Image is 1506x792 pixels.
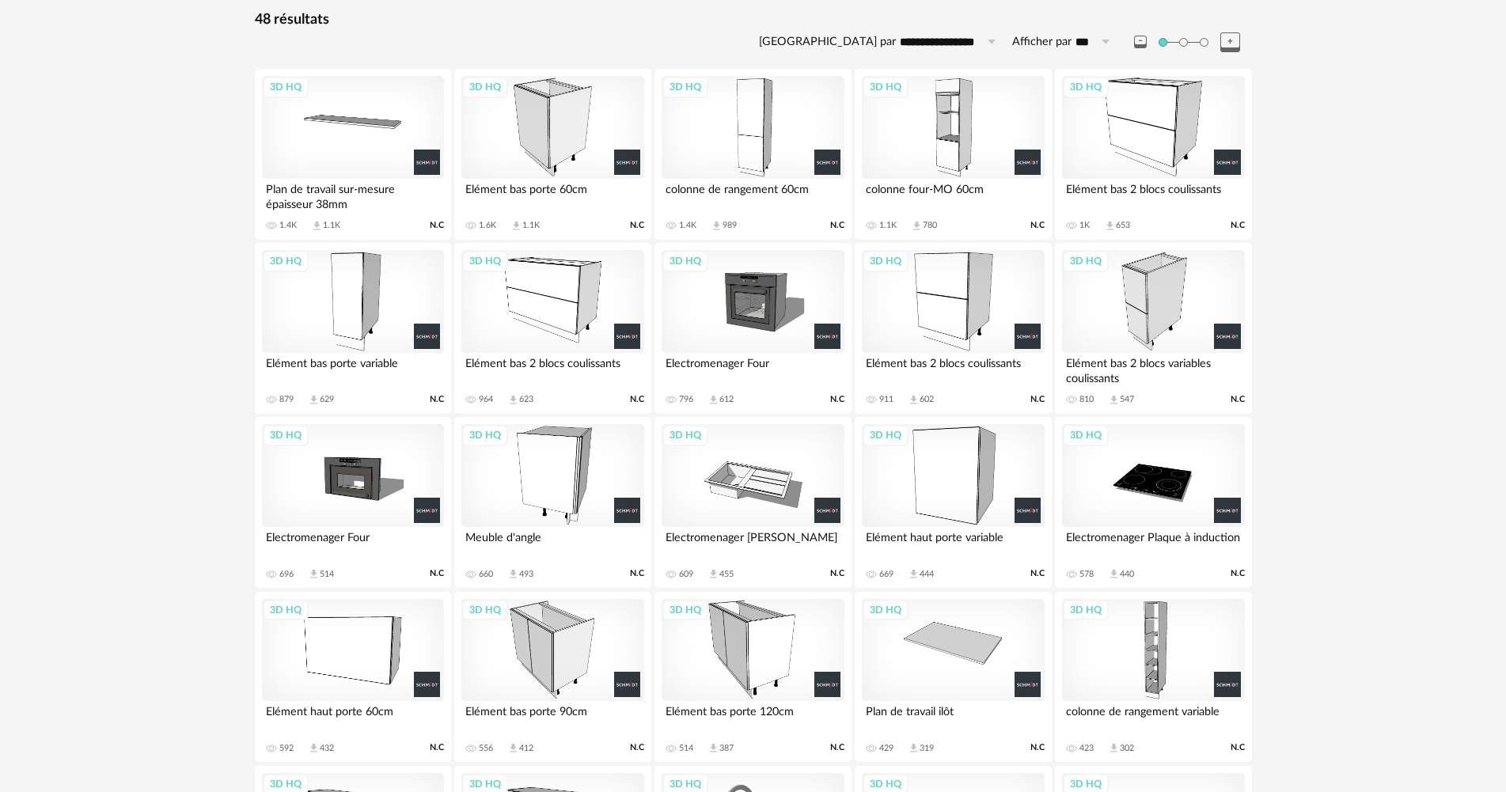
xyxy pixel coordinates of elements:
[1079,743,1094,754] div: 423
[1063,425,1109,445] div: 3D HQ
[255,417,451,588] a: 3D HQ Electromenager Four 696 Download icon 514 N.C
[1120,569,1134,580] div: 440
[1030,220,1045,231] span: N.C
[1108,742,1120,754] span: Download icon
[654,417,851,588] a: 3D HQ Electromenager [PERSON_NAME] 609 Download icon 455 N.C
[454,592,651,763] a: 3D HQ Elément bas porte 90cm 556 Download icon 412 N.C
[862,353,1044,385] div: Elément bas 2 blocs coulissants
[255,69,451,240] a: 3D HQ Plan de travail sur-mesure épaisseur 38mm 1.4K Download icon 1.1K N.C
[830,394,844,405] span: N.C
[1055,243,1251,414] a: 3D HQ Elément bas 2 blocs variables coulissants 810 Download icon 547 N.C
[263,600,309,620] div: 3D HQ
[479,394,493,405] div: 964
[320,394,334,405] div: 629
[461,353,643,385] div: Elément bas 2 blocs coulissants
[279,569,294,580] div: 696
[461,701,643,733] div: Elément bas porte 90cm
[263,77,309,97] div: 3D HQ
[1062,701,1244,733] div: colonne de rangement variable
[707,394,719,406] span: Download icon
[723,220,737,231] div: 989
[863,251,909,271] div: 3D HQ
[1231,568,1245,579] span: N.C
[255,592,451,763] a: 3D HQ Elément haut porte 60cm 592 Download icon 432 N.C
[679,220,696,231] div: 1.4K
[462,600,508,620] div: 3D HQ
[430,742,444,753] span: N.C
[719,569,734,580] div: 455
[462,77,508,97] div: 3D HQ
[662,425,708,445] div: 3D HQ
[454,69,651,240] a: 3D HQ Elément bas porte 60cm 1.6K Download icon 1.1K N.C
[262,179,444,210] div: Plan de travail sur-mesure épaisseur 38mm
[263,425,309,445] div: 3D HQ
[830,220,844,231] span: N.C
[920,569,934,580] div: 444
[311,220,323,232] span: Download icon
[908,568,920,580] span: Download icon
[454,417,651,588] a: 3D HQ Meuble d'angle 660 Download icon 493 N.C
[279,394,294,405] div: 879
[711,220,723,232] span: Download icon
[320,743,334,754] div: 432
[479,743,493,754] div: 556
[1231,220,1245,231] span: N.C
[1108,394,1120,406] span: Download icon
[1116,220,1130,231] div: 653
[430,220,444,231] span: N.C
[1120,743,1134,754] div: 302
[863,425,909,445] div: 3D HQ
[255,243,451,414] a: 3D HQ Elément bas porte variable 879 Download icon 629 N.C
[662,527,844,559] div: Electromenager [PERSON_NAME]
[479,220,496,231] div: 1.6K
[1055,592,1251,763] a: 3D HQ colonne de rangement variable 423 Download icon 302 N.C
[679,743,693,754] div: 514
[855,243,1051,414] a: 3D HQ Elément bas 2 blocs coulissants 911 Download icon 602 N.C
[1108,568,1120,580] span: Download icon
[262,527,444,559] div: Electromenager Four
[862,701,1044,733] div: Plan de travail ilôt
[1063,77,1109,97] div: 3D HQ
[1030,742,1045,753] span: N.C
[908,394,920,406] span: Download icon
[630,568,644,579] span: N.C
[255,11,1252,29] div: 48 résultats
[654,592,851,763] a: 3D HQ Elément bas porte 120cm 514 Download icon 387 N.C
[1063,251,1109,271] div: 3D HQ
[759,35,896,50] label: [GEOGRAPHIC_DATA] par
[662,353,844,385] div: Electromenager Four
[1012,35,1072,50] label: Afficher par
[719,743,734,754] div: 387
[679,569,693,580] div: 609
[308,394,320,406] span: Download icon
[462,425,508,445] div: 3D HQ
[911,220,923,232] span: Download icon
[263,251,309,271] div: 3D HQ
[1231,742,1245,753] span: N.C
[522,220,540,231] div: 1.1K
[662,600,708,620] div: 3D HQ
[1055,417,1251,588] a: 3D HQ Electromenager Plaque à induction 578 Download icon 440 N.C
[1030,394,1045,405] span: N.C
[308,568,320,580] span: Download icon
[719,394,734,405] div: 612
[923,220,937,231] div: 780
[630,742,644,753] span: N.C
[879,743,893,754] div: 429
[507,394,519,406] span: Download icon
[908,742,920,754] span: Download icon
[430,568,444,579] span: N.C
[707,742,719,754] span: Download icon
[662,251,708,271] div: 3D HQ
[479,569,493,580] div: 660
[279,743,294,754] div: 592
[830,568,844,579] span: N.C
[662,701,844,733] div: Elément bas porte 120cm
[519,569,533,580] div: 493
[879,220,897,231] div: 1.1K
[1055,69,1251,240] a: 3D HQ Elément bas 2 blocs coulissants 1K Download icon 653 N.C
[1079,569,1094,580] div: 578
[1104,220,1116,232] span: Download icon
[1063,600,1109,620] div: 3D HQ
[507,568,519,580] span: Download icon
